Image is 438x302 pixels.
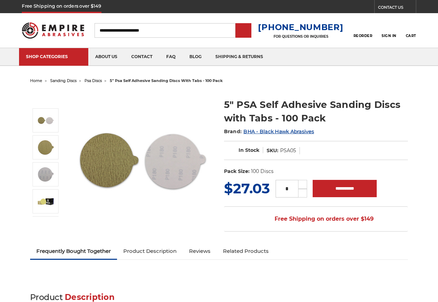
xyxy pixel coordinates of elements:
h1: 5" PSA Self Adhesive Sanding Discs with Tabs - 100 Pack [224,98,408,125]
a: Frequently Bought Together [30,244,117,259]
a: sanding discs [50,78,77,83]
span: $27.03 [224,180,270,197]
a: Product Description [117,244,183,259]
span: In Stock [239,147,259,153]
a: faq [159,48,182,66]
img: 5" DA Sanding Discs with tab [37,139,54,156]
img: 5 inch sticky backed sanding disc [37,166,54,183]
a: blog [182,48,208,66]
dt: Pack Size: [224,168,250,175]
span: 5" psa self adhesive sanding discs with tabs - 100 pack [110,78,223,83]
div: SHOP CATEGORIES [26,54,81,59]
button: Next [38,216,54,230]
a: Reviews [183,244,217,259]
span: Reorder [354,34,373,38]
a: BHA - Black Hawk Abrasives [243,128,314,135]
p: FOR QUESTIONS OR INQUIRIES [258,34,343,39]
a: contact [124,48,159,66]
img: Empire Abrasives [22,18,84,43]
input: Submit [236,24,250,38]
span: Free Shipping on orders over $149 [258,212,374,226]
dd: PSA05 [280,147,296,154]
span: Brand: [224,128,242,135]
a: Related Products [217,244,275,259]
a: [PHONE_NUMBER] [258,22,343,32]
a: Reorder [354,23,373,38]
img: 5 inch PSA Disc [73,91,212,229]
span: Sign In [382,34,396,38]
span: Cart [406,34,416,38]
dd: 100 Discs [251,168,274,175]
a: shipping & returns [208,48,270,66]
a: CONTACT US [378,3,416,13]
dt: SKU: [267,147,278,154]
img: 5 inch PSA Disc [37,112,54,129]
span: Product [30,292,63,302]
a: about us [88,48,124,66]
a: Cart [406,23,416,38]
button: Previous [38,93,54,108]
a: psa discs [84,78,102,83]
span: Description [65,292,115,302]
a: home [30,78,42,83]
img: Black Hawk Abrasives 5 inch Gold PSA Sanding Discs [37,193,54,210]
